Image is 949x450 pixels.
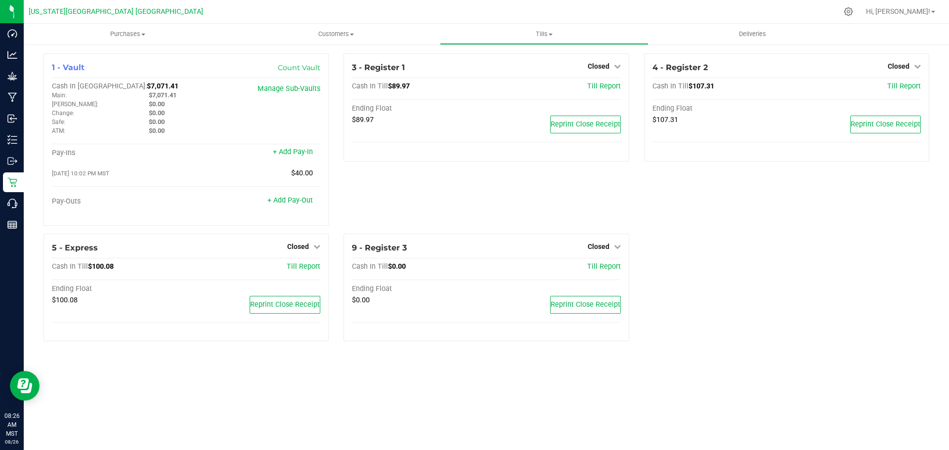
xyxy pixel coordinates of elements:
a: Count Vault [278,63,320,72]
a: Till Report [887,82,921,90]
iframe: Resource center [10,371,40,401]
span: Tills [440,30,647,39]
span: Closed [287,243,309,250]
a: Till Report [587,262,621,271]
button: Reprint Close Receipt [550,116,621,133]
a: Tills [440,24,648,44]
a: + Add Pay-In [273,148,313,156]
inline-svg: Dashboard [7,29,17,39]
span: 5 - Express [52,243,98,252]
inline-svg: Retail [7,177,17,187]
span: $107.31 [652,116,678,124]
a: Manage Sub-Vaults [258,84,320,93]
span: $0.00 [388,262,406,271]
span: $100.08 [88,262,114,271]
span: Reprint Close Receipt [250,300,320,309]
a: + Add Pay-Out [267,196,313,205]
span: [US_STATE][GEOGRAPHIC_DATA] [GEOGRAPHIC_DATA] [29,7,203,16]
span: Reprint Close Receipt [551,300,620,309]
div: Ending Float [52,285,186,293]
span: $100.08 [52,296,78,304]
inline-svg: Manufacturing [7,92,17,102]
span: Closed [588,243,609,250]
span: Deliveries [726,30,779,39]
span: Cash In Till [52,262,88,271]
a: Purchases [24,24,232,44]
span: 3 - Register 1 [352,63,405,72]
button: Reprint Close Receipt [850,116,921,133]
span: $0.00 [149,109,165,117]
span: Customers [232,30,439,39]
a: Customers [232,24,440,44]
p: 08/26 [4,438,19,446]
span: Safe: [52,119,65,125]
div: Ending Float [352,104,486,113]
inline-svg: Reports [7,220,17,230]
inline-svg: Analytics [7,50,17,60]
span: $0.00 [149,127,165,134]
span: Cash In Till [352,262,388,271]
span: Cash In Till [652,82,689,90]
span: Cash In Till [352,82,388,90]
span: Cash In [GEOGRAPHIC_DATA]: [52,82,147,90]
span: [PERSON_NAME]: [52,101,98,108]
span: [DATE] 10:02 PM MST [52,170,109,177]
button: Reprint Close Receipt [250,296,320,314]
span: ATM: [52,127,65,134]
span: 9 - Register 3 [352,243,407,252]
span: Closed [588,62,609,70]
span: $0.00 [149,118,165,125]
span: $107.31 [689,82,714,90]
span: $7,071.41 [149,91,176,99]
inline-svg: Grow [7,71,17,81]
inline-svg: Inbound [7,114,17,123]
div: Pay-Ins [52,149,186,158]
div: Pay-Outs [52,197,186,206]
div: Manage settings [842,7,855,16]
span: $0.00 [352,296,370,304]
span: Hi, [PERSON_NAME]! [866,7,930,15]
span: 4 - Register 2 [652,63,708,72]
span: $89.97 [352,116,374,124]
p: 08:26 AM MST [4,411,19,438]
inline-svg: Inventory [7,135,17,145]
span: $89.97 [388,82,410,90]
span: $40.00 [291,169,313,177]
a: Till Report [587,82,621,90]
div: Ending Float [652,104,787,113]
span: Reprint Close Receipt [551,120,620,128]
inline-svg: Call Center [7,199,17,208]
span: Purchases [24,30,232,39]
button: Reprint Close Receipt [550,296,621,314]
span: Change: [52,110,74,117]
a: Till Report [287,262,320,271]
inline-svg: Outbound [7,156,17,166]
span: Closed [888,62,909,70]
span: 1 - Vault [52,63,85,72]
div: Ending Float [352,285,486,293]
span: $0.00 [149,100,165,108]
span: Main: [52,92,67,99]
span: $7,071.41 [147,82,178,90]
span: Reprint Close Receipt [851,120,920,128]
a: Deliveries [648,24,857,44]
